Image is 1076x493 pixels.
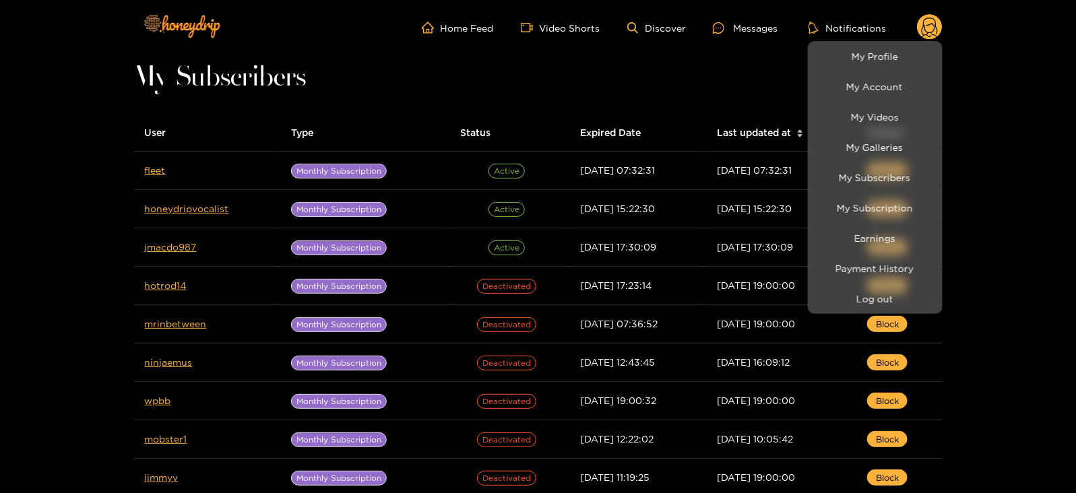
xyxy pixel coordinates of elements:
a: My Subscription [811,196,939,220]
button: Log out [811,287,939,310]
a: Payment History [811,257,939,280]
a: My Subscribers [811,166,939,189]
a: My Videos [811,105,939,129]
a: My Galleries [811,135,939,159]
a: My Account [811,75,939,98]
a: Earnings [811,226,939,250]
a: My Profile [811,44,939,68]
